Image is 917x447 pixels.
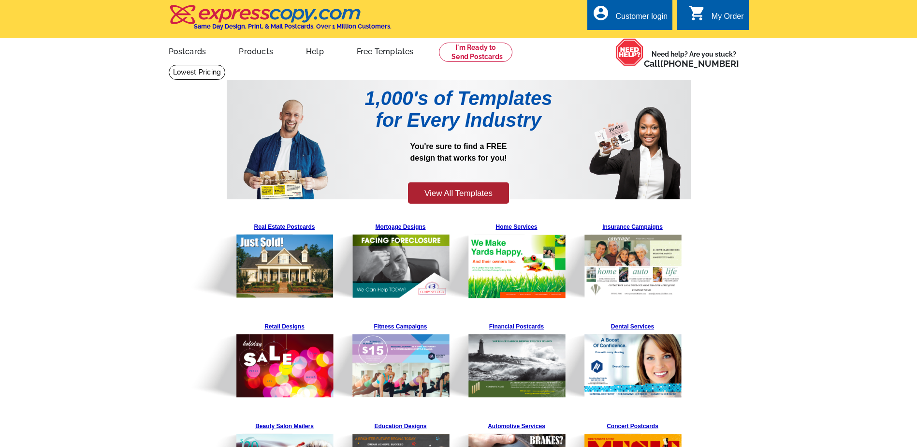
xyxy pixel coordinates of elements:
[341,39,429,62] a: Free Templates
[234,319,335,398] a: Retail Designs
[582,219,684,298] a: Insurance Campaigns
[153,39,222,62] a: Postcards
[419,319,567,398] img: Pre-Template-Landing%20Page_v1_Financial.png
[223,39,289,62] a: Products
[350,219,451,299] a: Mortgage Designs
[688,11,744,23] a: shopping_cart My Order
[615,38,644,66] img: help
[234,219,335,298] a: Real Estate Postcards
[688,4,706,22] i: shopping_cart
[466,319,568,398] a: Financial Postcards
[644,59,739,69] span: Call
[194,23,392,30] h4: Same Day Design, Print, & Mail Postcards. Over 1 Million Customers.
[644,49,744,69] span: Need help? Are you stuck?
[466,219,568,298] a: Home Services
[343,88,575,131] h1: 1,000's of Templates for Every Industry
[712,12,744,26] div: My Order
[419,219,567,298] img: Pre-Template-Landing%20Page_v1_Home%20Services.png
[589,88,681,199] img: Pre-Template-Landing%20Page_v1_Woman.png
[350,319,451,398] a: Fitness Campaigns
[187,319,335,398] img: Pre-Template-Landing%20Page_v1_Retail.png
[592,11,668,23] a: account_circle Customer login
[592,4,610,22] i: account_circle
[303,319,451,398] img: Pre-Template-Landing%20Page_v1_Fitness.png
[291,39,339,62] a: Help
[343,141,575,181] p: You're sure to find a FREE design that works for you!
[535,319,683,399] img: Pre-Template-Landing%20Page_v1_Dental.png
[408,182,509,204] a: View All Templates
[615,12,668,26] div: Customer login
[582,319,684,399] a: Dental Services
[243,88,328,199] img: Pre-Template-Landing%20Page_v1_Man.png
[169,12,392,30] a: Same Day Design, Print, & Mail Postcards. Over 1 Million Customers.
[303,219,451,299] img: Pre-Template-Landing%20Page_v1_Mortgage.png
[187,219,335,298] img: Pre-Template-Landing%20Page_v1_Real%20Estate.png
[535,219,683,298] img: Pre-Template-Landing%20Page_v1_Insurance.png
[660,59,739,69] a: [PHONE_NUMBER]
